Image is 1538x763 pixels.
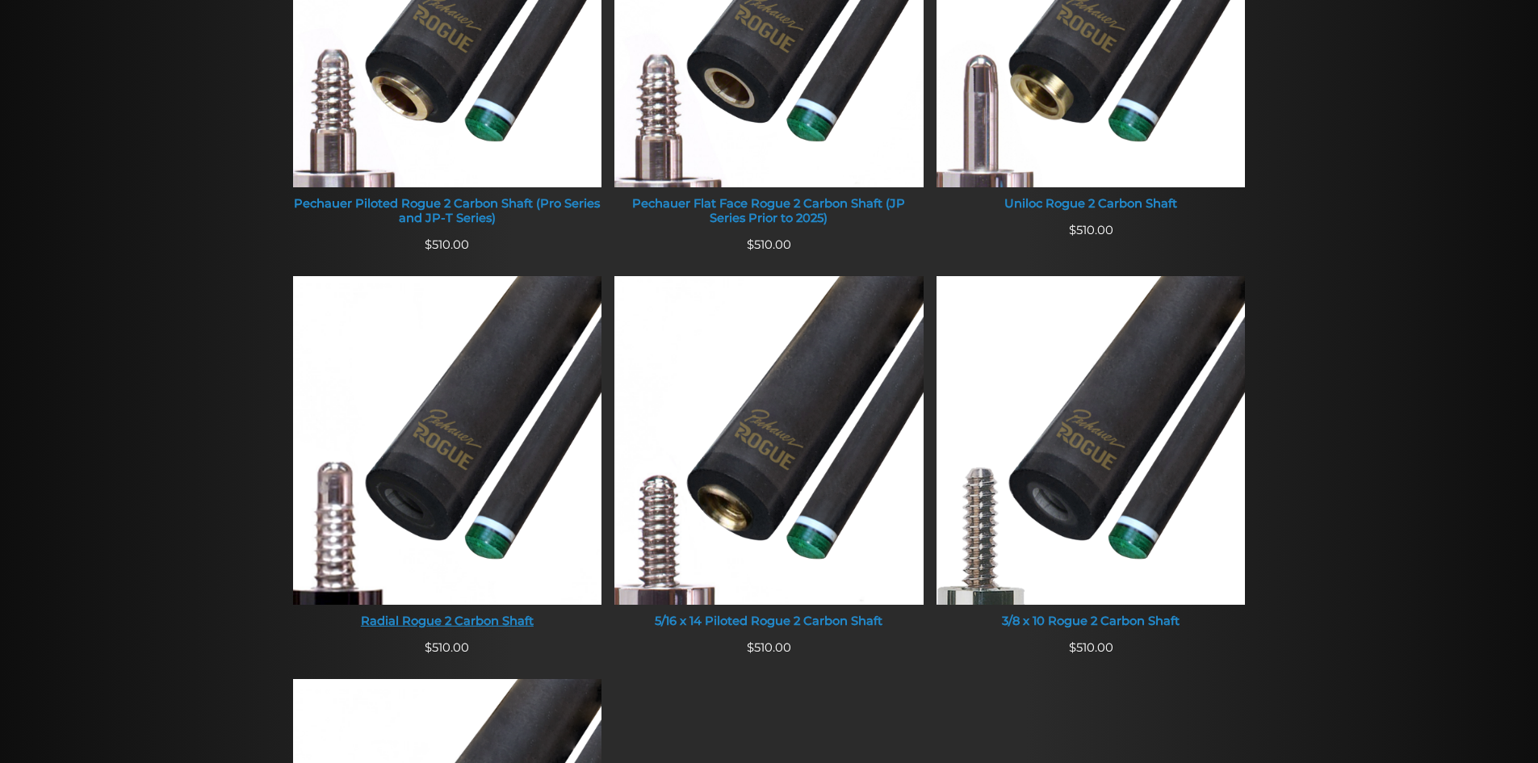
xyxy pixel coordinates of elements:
span: $ [747,237,754,252]
span: 510.00 [425,237,469,252]
div: Pechauer Piloted Rogue 2 Carbon Shaft (Pro Series and JP-T Series) [293,197,602,225]
span: 510.00 [747,237,791,252]
div: 5/16 x 14 Piloted Rogue 2 Carbon Shaft [614,614,924,629]
span: $ [425,237,432,252]
span: 510.00 [425,640,469,655]
span: $ [1069,640,1076,655]
span: 510.00 [747,640,791,655]
div: Radial Rogue 2 Carbon Shaft [293,614,602,629]
img: Radial Rogue 2 Carbon Shaft [293,276,602,605]
span: $ [425,640,432,655]
img: 5/16 x 14 Piloted Rogue 2 Carbon Shaft [614,276,924,605]
a: 3/8 x 10 Rogue 2 Carbon Shaft 3/8 x 10 Rogue 2 Carbon Shaft [937,276,1246,639]
a: Radial Rogue 2 Carbon Shaft Radial Rogue 2 Carbon Shaft [293,276,602,639]
img: 3/8 x 10 Rogue 2 Carbon Shaft [937,276,1246,605]
div: 3/8 x 10 Rogue 2 Carbon Shaft [937,614,1246,629]
span: $ [747,640,754,655]
div: Pechauer Flat Face Rogue 2 Carbon Shaft (JP Series Prior to 2025) [614,197,924,225]
span: 510.00 [1069,640,1113,655]
div: Uniloc Rogue 2 Carbon Shaft [937,197,1246,212]
span: 510.00 [1069,223,1113,237]
a: 5/16 x 14 Piloted Rogue 2 Carbon Shaft 5/16 x 14 Piloted Rogue 2 Carbon Shaft [614,276,924,639]
span: $ [1069,223,1076,237]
